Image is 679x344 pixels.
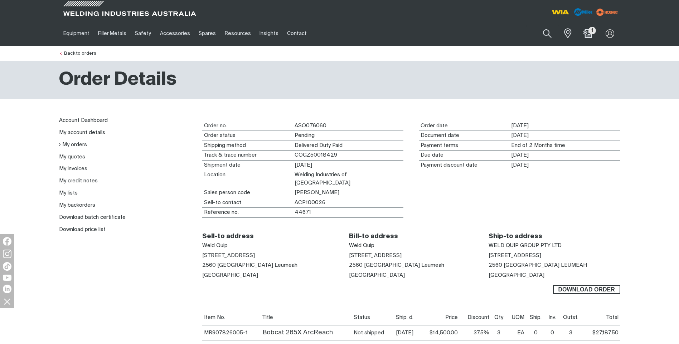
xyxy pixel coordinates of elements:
dd: Welding Industries of [GEOGRAPHIC_DATA] [293,170,403,188]
span: Unit of measure [512,315,524,320]
dt: Shipment date [202,161,293,170]
div: [STREET_ADDRESS] 2560 [GEOGRAPHIC_DATA] LEUMEAH [GEOGRAPHIC_DATA] [489,241,620,280]
div: [STREET_ADDRESS] 2560 [GEOGRAPHIC_DATA] Leumeah [GEOGRAPHIC_DATA] [349,241,473,280]
a: Insights [255,21,283,46]
dd: ACP100026 [293,198,403,208]
td: 37.5% [460,325,491,340]
th: Title [261,310,352,325]
td: 3 [559,325,583,340]
td: Not shipped [352,325,394,340]
img: Instagram [3,250,11,258]
a: Equipment [59,21,94,46]
a: Spares [194,21,220,46]
dt: Track & trace number [202,151,293,160]
a: Resources [220,21,255,46]
dd: Delivered Duty Paid [293,141,403,151]
a: My account details [59,130,105,135]
th: Total [582,310,620,325]
span: Qty Outstanding [563,315,578,320]
td: 0 [545,325,559,340]
th: Price [420,310,460,325]
a: Account Dashboard [59,118,108,123]
dd: [DATE] [509,151,620,160]
dt: Due date [419,151,509,160]
th: Item No. [202,310,261,325]
dt: Shipping method [202,141,293,151]
a: My backorders [59,202,95,208]
dt: Reference no. [202,208,293,217]
nav: Main [59,21,480,46]
dt: Order status [202,131,293,141]
td: EA [506,325,527,340]
input: Product name or item number... [526,25,559,42]
nav: My account [59,114,191,236]
dt: Location [202,170,293,188]
dd: [DATE] [509,161,620,170]
span: Shipment date [396,315,413,320]
span: Weld Quip [349,243,374,248]
span: Quantity invoiced [548,315,556,320]
tbody: Bobcat 265X ArcReach [202,325,620,340]
dt: Order no. [202,121,293,131]
dd: [DATE] [509,131,620,141]
span: WELD QUIP GROUP PTY LTD [489,243,562,248]
dt: Sell-to contact [202,198,293,208]
dt: Order date [419,121,509,131]
img: miller [594,7,620,18]
a: Safety [131,21,155,46]
img: YouTube [3,275,11,281]
dt: Payment discount date [419,161,509,170]
a: Download Order [553,285,620,294]
a: Bobcat 265X ArcReach [262,329,333,336]
h2: Sell-to address [202,232,334,241]
dd: 44671 [293,208,403,217]
img: LinkedIn [3,285,11,293]
a: Download batch certificate [59,215,126,220]
dd: [PERSON_NAME] [293,188,403,198]
a: My invoices [59,166,87,171]
a: Back to orders [59,51,96,56]
th: Status [352,310,394,325]
span: Weld Quip [202,243,228,248]
dd: ASO076060 [293,121,403,131]
span: $14,500.00 [430,330,458,335]
dd: Pending [293,131,403,141]
span: Quantity [494,315,503,320]
a: My orders [59,142,87,148]
img: Facebook [3,237,11,246]
dt: Document date [419,131,509,141]
h1: Order Details [59,68,176,92]
dd: [DATE] [293,161,403,170]
a: Filler Metals [94,21,131,46]
a: My credit notes [59,178,98,183]
a: My lists [59,190,78,196]
h2: Ship-to address [489,232,620,241]
a: COGZ50018429 [295,151,337,159]
div: [STREET_ADDRESS] 2560 [GEOGRAPHIC_DATA] Leumeah [GEOGRAPHIC_DATA] [202,241,334,280]
dt: Sales person code [202,188,293,198]
a: Download price list [59,227,106,232]
img: hide socials [1,295,13,308]
td: 0 [526,325,545,340]
a: My quotes [59,154,85,159]
span: Download Order [554,285,620,294]
dt: Payment terms [419,141,509,151]
a: Accessories [156,21,194,46]
img: TikTok [3,262,11,271]
button: Search products [535,25,559,42]
span: $27,187.50 [592,330,619,335]
h2: Bill-to address [349,232,473,241]
a: MR907826005-1 [204,330,248,335]
dd: [DATE] [509,121,620,131]
th: Discount [460,310,491,325]
dd: End of 2 Months time [509,141,620,151]
td: [DATE] [394,325,420,340]
td: 3 [491,325,506,340]
span: Quantity shipped [530,315,542,320]
a: Contact [283,21,311,46]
